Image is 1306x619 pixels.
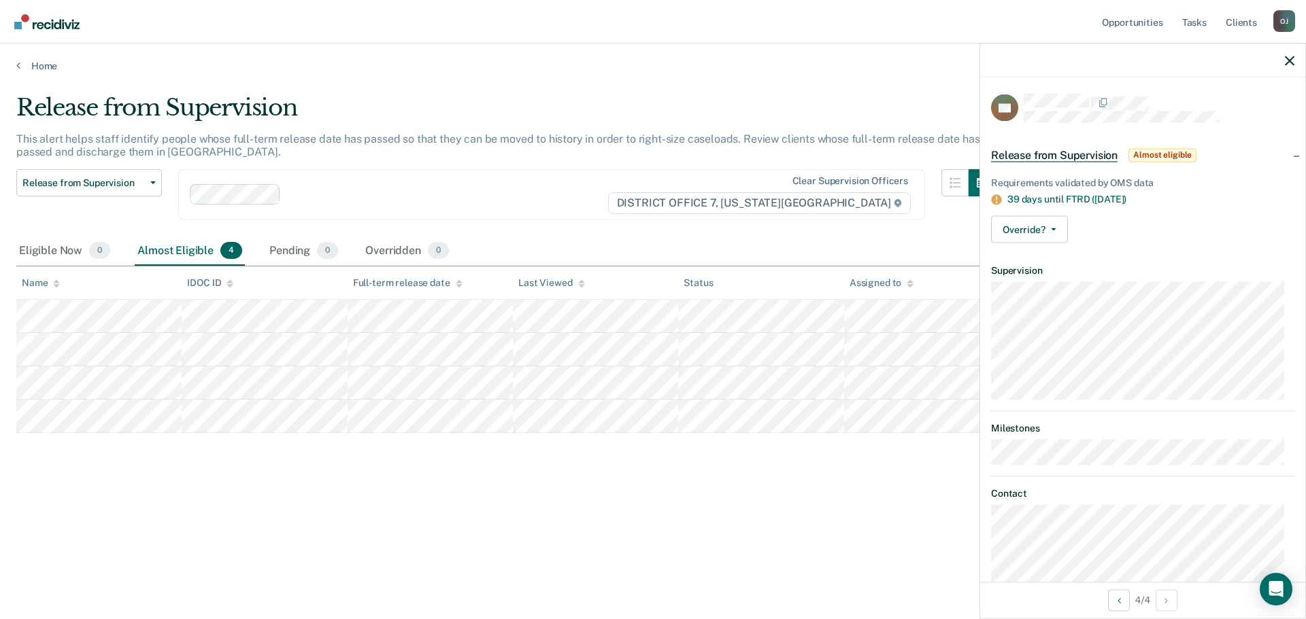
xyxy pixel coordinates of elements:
div: Status [684,277,713,289]
span: Almost eligible [1128,148,1196,162]
div: Release from SupervisionAlmost eligible [980,133,1305,177]
div: Requirements validated by OMS data [991,177,1294,188]
span: Release from Supervision [991,148,1118,162]
p: This alert helps staff identify people whose full-term release date has passed so that they can b... [16,132,979,158]
span: 4 [220,242,242,260]
div: IDOC ID [187,277,233,289]
span: Release from Supervision [22,177,145,189]
span: DISTRICT OFFICE 7, [US_STATE][GEOGRAPHIC_DATA] [608,192,911,214]
button: Next Opportunity [1156,589,1177,611]
a: Home [16,60,1290,72]
div: Clear supervision officers [792,175,908,187]
div: O J [1273,10,1295,32]
span: 0 [317,242,338,260]
div: 4 / 4 [980,582,1305,618]
div: Eligible Now [16,236,113,266]
div: Last Viewed [518,277,584,289]
span: 0 [428,242,449,260]
div: Overridden [363,236,452,266]
dt: Contact [991,487,1294,499]
div: Name [22,277,60,289]
dt: Supervision [991,265,1294,277]
button: Override? [991,216,1068,243]
img: Recidiviz [14,14,80,29]
div: Open Intercom Messenger [1260,573,1292,605]
div: Full-term release date [353,277,463,289]
span: 0 [89,242,110,260]
div: Pending [267,236,341,266]
div: Assigned to [850,277,914,289]
button: Previous Opportunity [1108,589,1130,611]
div: Release from Supervision [16,94,996,132]
div: Almost Eligible [135,236,245,266]
dt: Milestones [991,423,1294,434]
button: Profile dropdown button [1273,10,1295,32]
div: 39 days until FTRD ([DATE]) [1007,194,1294,205]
